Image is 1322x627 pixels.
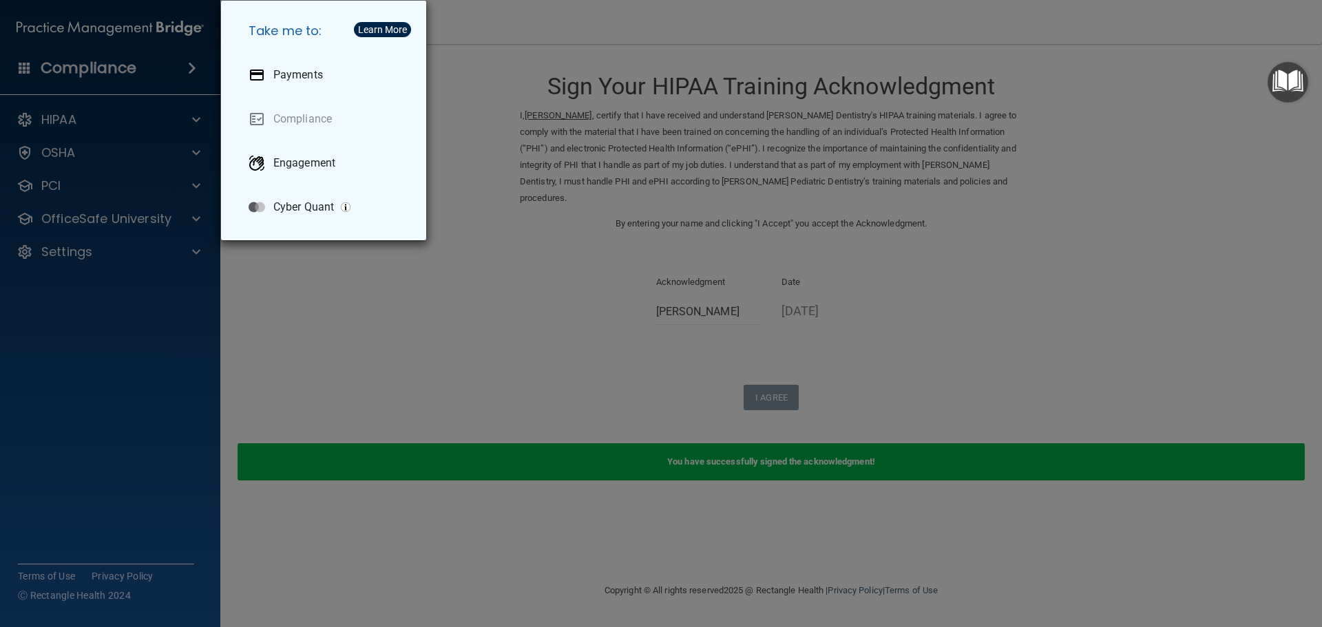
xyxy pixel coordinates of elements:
[354,22,411,37] button: Learn More
[273,68,323,82] p: Payments
[1268,62,1308,103] button: Open Resource Center
[238,100,415,138] a: Compliance
[238,56,415,94] a: Payments
[358,25,407,34] div: Learn More
[238,12,415,50] h5: Take me to:
[238,144,415,182] a: Engagement
[273,156,335,170] p: Engagement
[273,200,334,214] p: Cyber Quant
[238,188,415,226] a: Cyber Quant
